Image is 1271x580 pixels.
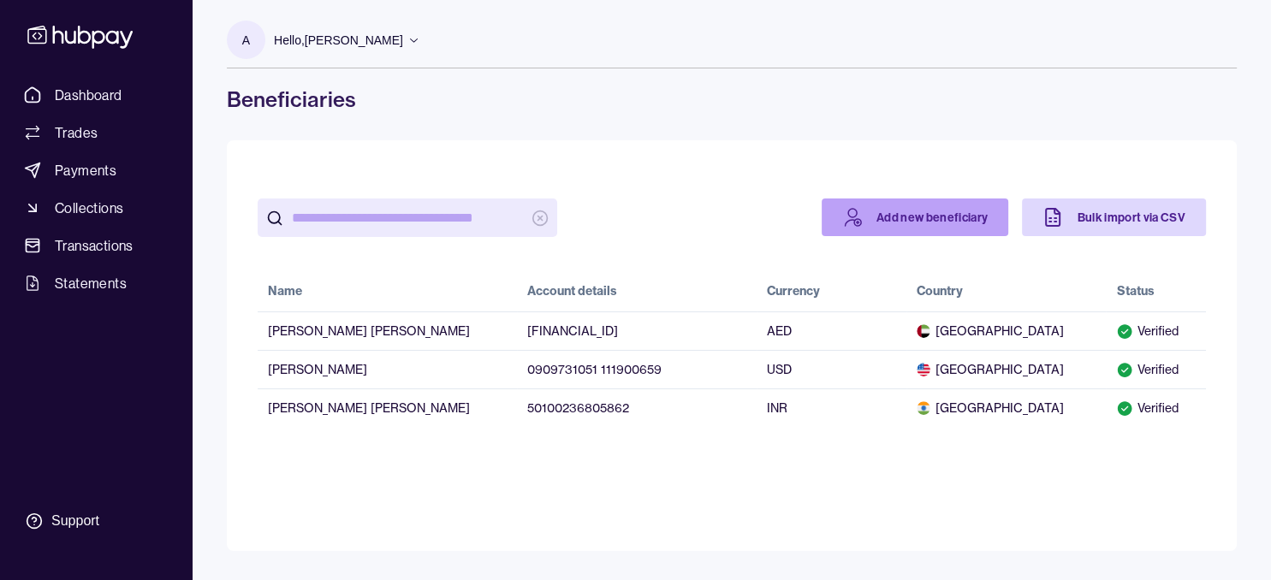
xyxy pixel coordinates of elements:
[17,117,175,148] a: Trades
[292,198,523,237] input: search
[527,282,617,299] div: Account details
[55,235,134,256] span: Transactions
[517,311,757,350] td: [FINANCIAL_ID]
[917,323,1096,340] span: [GEOGRAPHIC_DATA]
[17,230,175,261] a: Transactions
[274,31,403,50] p: Hello, [PERSON_NAME]
[1116,282,1154,299] div: Status
[17,503,175,539] a: Support
[242,31,250,50] p: A
[55,85,122,105] span: Dashboard
[17,80,175,110] a: Dashboard
[1116,323,1196,340] div: Verified
[55,198,123,218] span: Collections
[757,388,906,427] td: INR
[1116,399,1196,417] div: Verified
[268,282,302,299] div: Name
[227,86,1237,113] h1: Beneficiaries
[17,155,175,186] a: Payments
[917,282,963,299] div: Country
[51,512,99,530] div: Support
[822,198,1009,236] a: Add new beneficiary
[258,311,517,350] td: [PERSON_NAME] [PERSON_NAME]
[517,388,757,427] td: 50100236805862
[517,350,757,388] td: 0909731051 111900659
[55,122,98,143] span: Trades
[757,311,906,350] td: AED
[767,282,820,299] div: Currency
[1116,361,1196,378] div: Verified
[17,192,175,223] a: Collections
[55,160,116,181] span: Payments
[258,388,517,427] td: [PERSON_NAME] [PERSON_NAME]
[17,268,175,299] a: Statements
[1022,198,1206,236] a: Bulk import via CSV
[757,350,906,388] td: USD
[258,350,517,388] td: [PERSON_NAME]
[55,273,127,293] span: Statements
[917,399,1096,417] span: [GEOGRAPHIC_DATA]
[917,361,1096,378] span: [GEOGRAPHIC_DATA]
